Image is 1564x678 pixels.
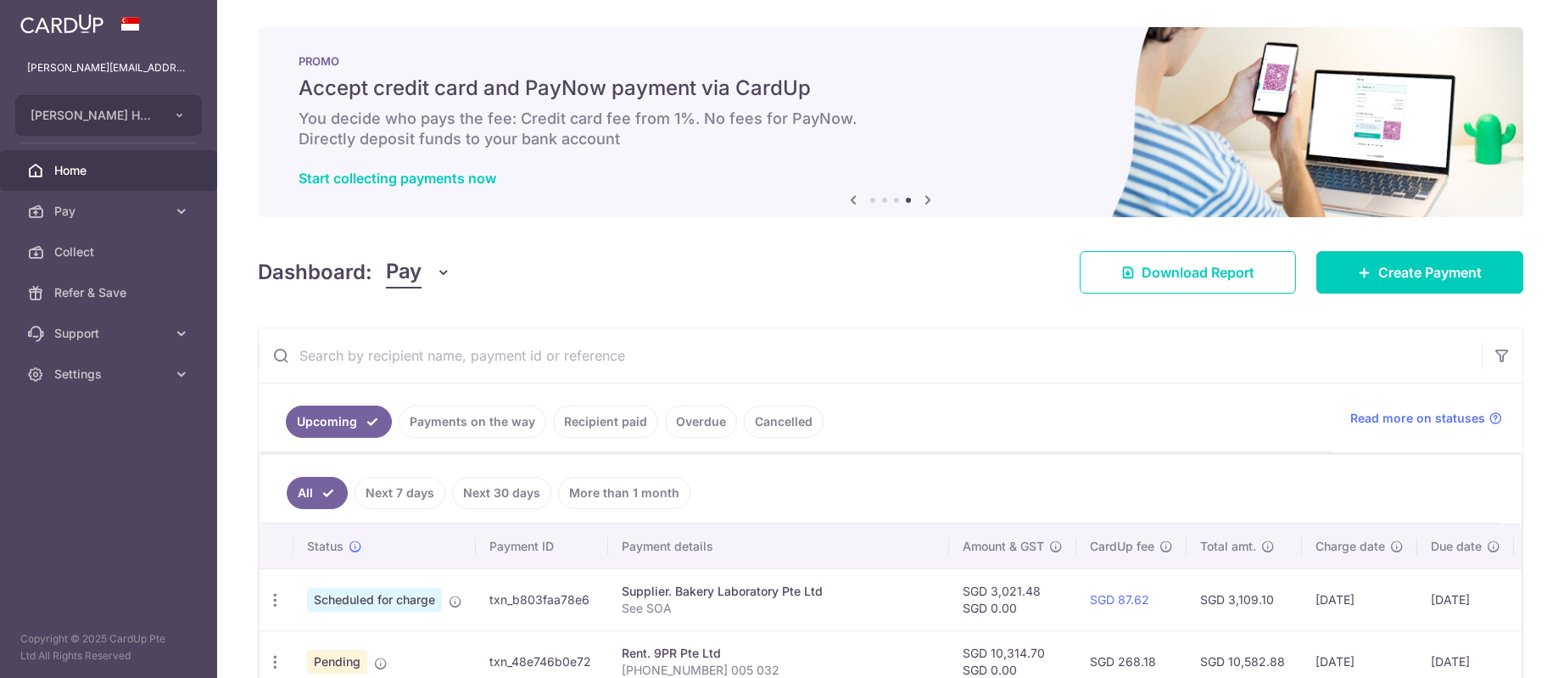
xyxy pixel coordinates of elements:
span: [PERSON_NAME] HOLDINGS PTE. LTD. [31,107,156,124]
img: CardUp [20,14,103,34]
a: More than 1 month [558,477,690,509]
span: Home [54,162,166,179]
span: Amount & GST [963,538,1044,555]
a: Download Report [1080,251,1296,294]
span: Support [54,325,166,342]
img: paynow Banner [258,27,1523,217]
span: CardUp fee [1090,538,1154,555]
a: Next 30 days [452,477,551,509]
span: Scheduled for charge [307,588,442,612]
a: SGD 87.62 [1090,592,1149,607]
span: Pay [54,203,166,220]
span: Collect [54,244,166,261]
iframe: Opens a widget where you can find more information [1455,627,1547,670]
a: Create Payment [1316,251,1523,294]
th: Payment details [608,524,949,569]
a: All [287,477,348,509]
span: Pending [307,650,367,674]
a: Overdue [665,406,737,438]
a: Start collecting payments now [299,170,496,187]
p: See SOA [622,600,936,617]
td: [DATE] [1417,569,1514,630]
span: Total amt. [1200,538,1256,555]
img: Bank Card [1519,590,1553,610]
input: Search by recipient name, payment id or reference [259,328,1482,383]
h4: Dashboard: [258,257,372,288]
button: [PERSON_NAME] HOLDINGS PTE. LTD. [15,95,202,136]
span: Settings [54,366,166,383]
span: Status [307,538,344,555]
button: Pay [386,256,451,289]
p: PROMO [299,54,1483,68]
span: Due date [1431,538,1482,555]
a: Read more on statuses [1350,410,1502,427]
span: Pay [386,256,422,289]
a: Recipient paid [553,406,658,438]
div: Supplier. Bakery Laboratory Pte Ltd [622,583,936,600]
span: Download Report [1142,262,1254,283]
span: Refer & Save [54,284,166,301]
td: SGD 3,021.48 SGD 0.00 [949,569,1076,630]
span: Create Payment [1378,262,1482,283]
div: Rent. 9PR Pte Ltd [622,645,936,662]
h5: Accept credit card and PayNow payment via CardUp [299,75,1483,102]
h6: You decide who pays the fee: Credit card fee from 1%. No fees for PayNow. Directly deposit funds ... [299,109,1483,149]
a: Next 7 days [355,477,445,509]
td: txn_b803faa78e6 [476,569,608,630]
a: Upcoming [286,406,392,438]
td: [DATE] [1302,569,1417,630]
a: Cancelled [744,406,824,438]
th: Payment ID [476,524,608,569]
p: [PERSON_NAME][EMAIL_ADDRESS][DOMAIN_NAME] [27,59,190,76]
span: Charge date [1315,538,1385,555]
td: SGD 3,109.10 [1187,569,1302,630]
span: Read more on statuses [1350,410,1485,427]
a: Payments on the way [399,406,546,438]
